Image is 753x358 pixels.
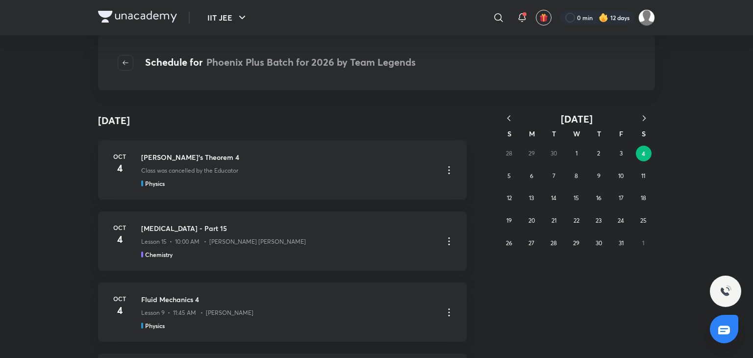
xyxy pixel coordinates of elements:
[546,235,562,251] button: October 28, 2025
[613,168,629,184] button: October 10, 2025
[618,172,624,179] abbr: October 10, 2025
[546,190,562,206] button: October 14, 2025
[569,168,584,184] button: October 8, 2025
[596,239,602,247] abbr: October 30, 2025
[201,8,254,27] button: IIT JEE
[506,239,512,247] abbr: October 26, 2025
[640,217,647,224] abbr: October 25, 2025
[569,213,584,229] button: October 22, 2025
[561,112,593,126] span: [DATE]
[98,113,130,128] h4: [DATE]
[620,150,623,157] abbr: October 3, 2025
[141,294,435,305] h3: Fluid Mechanics 4
[638,9,655,26] img: Shreyas Bhanu
[642,129,646,138] abbr: Saturday
[98,211,467,271] a: Oct4[MEDICAL_DATA] - Part 15Lesson 15 • 10:00 AM • [PERSON_NAME] [PERSON_NAME]Chemistry
[507,129,511,138] abbr: Sunday
[546,168,562,184] button: October 7, 2025
[141,237,306,246] p: Lesson 15 • 10:00 AM • [PERSON_NAME] [PERSON_NAME]
[576,150,577,157] abbr: October 1, 2025
[569,146,584,161] button: October 1, 2025
[110,161,129,176] h4: 4
[536,10,552,26] button: avatar
[528,239,534,247] abbr: October 27, 2025
[591,146,606,161] button: October 2, 2025
[591,190,606,206] button: October 16, 2025
[591,235,606,251] button: October 30, 2025
[506,217,512,224] abbr: October 19, 2025
[141,152,435,162] h3: [PERSON_NAME]'s Theorem 4
[507,194,512,202] abbr: October 12, 2025
[619,239,624,247] abbr: October 31, 2025
[502,213,517,229] button: October 19, 2025
[597,129,601,138] abbr: Thursday
[145,55,416,71] h4: Schedule for
[551,194,556,202] abbr: October 14, 2025
[591,213,606,229] button: October 23, 2025
[524,190,539,206] button: October 13, 2025
[110,232,129,247] h4: 4
[635,213,651,229] button: October 25, 2025
[502,168,517,184] button: October 5, 2025
[575,172,578,179] abbr: October 8, 2025
[619,129,623,138] abbr: Friday
[524,235,539,251] button: October 27, 2025
[551,239,557,247] abbr: October 28, 2025
[599,13,608,23] img: streak
[596,194,602,202] abbr: October 16, 2025
[635,190,651,206] button: October 18, 2025
[507,172,511,179] abbr: October 5, 2025
[641,194,646,202] abbr: October 18, 2025
[98,11,177,25] a: Company Logo
[206,55,416,69] span: Phoenix Plus Batch for 2026 by Team Legends
[597,150,600,157] abbr: October 2, 2025
[141,223,435,233] h3: [MEDICAL_DATA] - Part 15
[98,140,467,200] a: Oct4[PERSON_NAME]'s Theorem 4Class was cancelled by the EducatorPhysics
[636,146,652,161] button: October 4, 2025
[569,235,584,251] button: October 29, 2025
[524,168,539,184] button: October 6, 2025
[574,217,579,224] abbr: October 22, 2025
[98,11,177,23] img: Company Logo
[573,239,579,247] abbr: October 29, 2025
[720,285,731,297] img: ttu
[524,213,539,229] button: October 20, 2025
[613,190,629,206] button: October 17, 2025
[529,129,535,138] abbr: Monday
[574,194,579,202] abbr: October 15, 2025
[502,190,517,206] button: October 12, 2025
[502,235,517,251] button: October 26, 2025
[529,194,534,202] abbr: October 13, 2025
[145,250,173,259] h5: Chemistry
[110,303,129,318] h4: 4
[552,129,556,138] abbr: Tuesday
[569,190,584,206] button: October 15, 2025
[641,172,645,179] abbr: October 11, 2025
[642,150,645,157] abbr: October 4, 2025
[141,166,238,175] p: Class was cancelled by the Educator
[98,282,467,342] a: Oct4Fluid Mechanics 4Lesson 9 • 11:45 AM • [PERSON_NAME]Physics
[591,168,606,184] button: October 9, 2025
[613,213,629,229] button: October 24, 2025
[546,213,562,229] button: October 21, 2025
[520,113,633,125] button: [DATE]
[613,235,629,251] button: October 31, 2025
[597,172,601,179] abbr: October 9, 2025
[613,146,629,161] button: October 3, 2025
[110,294,129,303] h6: Oct
[552,217,556,224] abbr: October 21, 2025
[110,223,129,232] h6: Oct
[141,308,253,317] p: Lesson 9 • 11:45 AM • [PERSON_NAME]
[619,194,624,202] abbr: October 17, 2025
[573,129,580,138] abbr: Wednesday
[528,217,535,224] abbr: October 20, 2025
[530,172,533,179] abbr: October 6, 2025
[596,217,602,224] abbr: October 23, 2025
[618,217,624,224] abbr: October 24, 2025
[539,13,548,22] img: avatar
[552,172,555,179] abbr: October 7, 2025
[110,152,129,161] h6: Oct
[635,168,651,184] button: October 11, 2025
[145,321,165,330] h5: Physics
[145,179,165,188] h5: Physics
